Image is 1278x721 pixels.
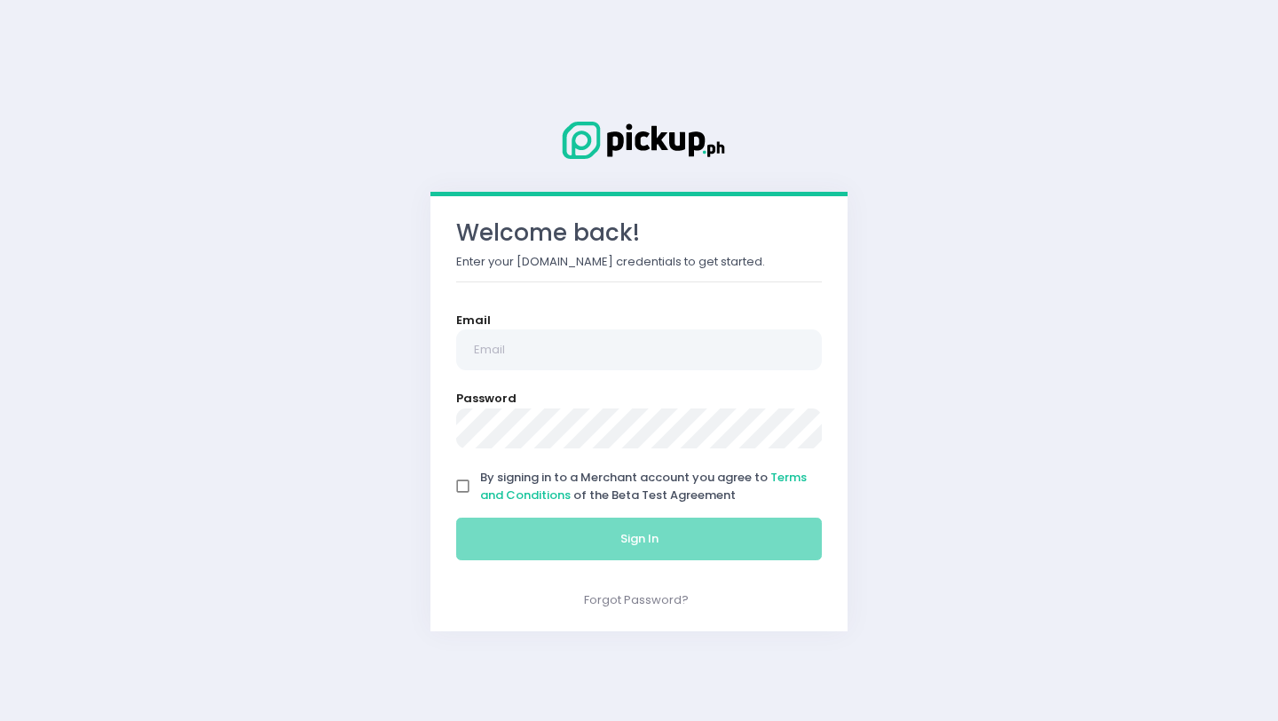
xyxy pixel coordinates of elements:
[550,118,728,162] img: Logo
[456,253,822,271] p: Enter your [DOMAIN_NAME] credentials to get started.
[480,469,807,503] span: By signing in to a Merchant account you agree to of the Beta Test Agreement
[456,518,822,560] button: Sign In
[456,329,822,370] input: Email
[480,469,807,503] a: Terms and Conditions
[456,219,822,247] h3: Welcome back!
[456,312,491,329] label: Email
[456,390,517,408] label: Password
[620,530,659,547] span: Sign In
[584,591,689,608] a: Forgot Password?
